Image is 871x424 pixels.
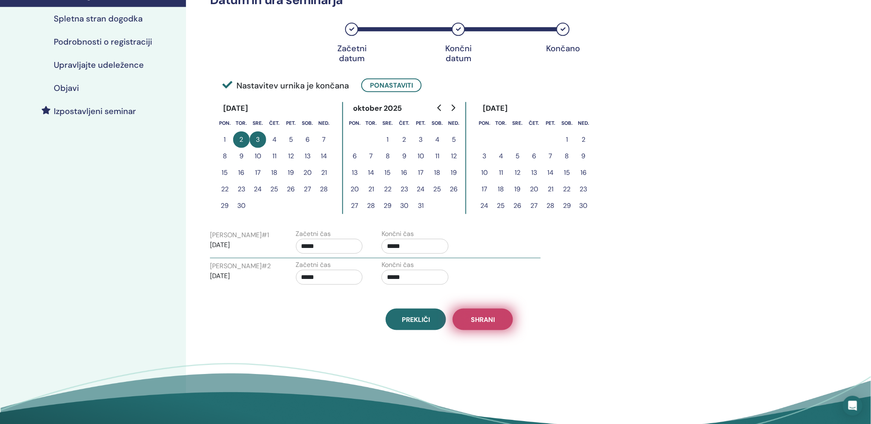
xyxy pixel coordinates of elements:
button: 5 [283,131,299,148]
h4: Izpostavljeni seminar [54,106,136,116]
button: 24 [413,181,429,198]
button: 29 [217,198,233,214]
button: 28 [316,181,332,198]
button: 1 [217,131,233,148]
button: 2 [396,131,413,148]
button: 11 [266,148,283,164]
button: 24 [250,181,266,198]
th: nedelja [316,115,332,131]
button: 9 [233,148,250,164]
h4: Podrobnosti o registraciji [54,37,152,47]
button: 2 [575,131,592,148]
button: 12 [283,148,299,164]
button: 7 [316,131,332,148]
div: Končni datum [438,43,479,63]
button: 8 [217,148,233,164]
button: 27 [346,198,363,214]
button: 1 [559,131,575,148]
button: 4 [429,131,446,148]
button: 16 [396,164,413,181]
th: četrtek [266,115,283,131]
button: 23 [575,181,592,198]
button: 3 [250,131,266,148]
button: 6 [526,148,542,164]
button: 16 [575,164,592,181]
button: Shrani [453,309,513,330]
label: [PERSON_NAME] # 2 [210,261,271,271]
button: 19 [509,181,526,198]
th: četrtek [396,115,413,131]
th: sreda [379,115,396,131]
button: 16 [233,164,250,181]
button: 28 [542,198,559,214]
span: Nastavitev urnika je končana [222,79,349,92]
button: 3 [413,131,429,148]
button: 15 [559,164,575,181]
label: Končni čas [382,229,414,239]
button: 21 [363,181,379,198]
button: 9 [396,148,413,164]
button: 26 [283,181,299,198]
button: 22 [379,181,396,198]
button: 4 [266,131,283,148]
button: 15 [217,164,233,181]
button: 11 [429,148,446,164]
button: 24 [476,198,493,214]
button: 8 [559,148,575,164]
button: 20 [526,181,542,198]
button: 21 [316,164,332,181]
th: sobota [429,115,446,131]
h4: Objavi [54,83,79,93]
h4: Upravljajte udeležence [54,60,144,70]
button: 10 [250,148,266,164]
button: 20 [346,181,363,198]
button: 14 [316,148,332,164]
button: 29 [559,198,575,214]
button: 28 [363,198,379,214]
button: 2 [233,131,250,148]
span: Prekliči [402,315,430,324]
button: 5 [446,131,462,148]
button: 14 [363,164,379,181]
button: 13 [526,164,542,181]
th: sreda [509,115,526,131]
th: sreda [250,115,266,131]
button: 7 [363,148,379,164]
button: 10 [413,148,429,164]
label: Končni čas [382,260,414,270]
button: 9 [575,148,592,164]
button: 6 [346,148,363,164]
button: 19 [446,164,462,181]
button: 3 [476,148,493,164]
th: sobota [559,115,575,131]
button: 27 [526,198,542,214]
div: [DATE] [217,102,255,115]
div: [DATE] [476,102,515,115]
div: Open Intercom Messenger [843,396,863,416]
button: Go to previous month [433,100,446,116]
button: 25 [493,198,509,214]
button: 25 [429,181,446,198]
button: 15 [379,164,396,181]
button: 13 [299,148,316,164]
div: Začetni datum [331,43,372,63]
th: nedelja [575,115,592,131]
button: 12 [446,148,462,164]
div: Končano [542,43,584,53]
button: 23 [396,181,413,198]
button: 20 [299,164,316,181]
button: 25 [266,181,283,198]
th: četrtek [526,115,542,131]
a: Prekliči [386,309,446,330]
button: 19 [283,164,299,181]
button: 22 [217,181,233,198]
button: Ponastaviti [361,79,422,92]
button: 26 [509,198,526,214]
th: petek [542,115,559,131]
button: 4 [493,148,509,164]
button: 23 [233,181,250,198]
th: ponedeljek [217,115,233,131]
h4: Spletna stran dogodka [54,14,143,24]
span: Shrani [471,315,495,324]
button: 5 [509,148,526,164]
